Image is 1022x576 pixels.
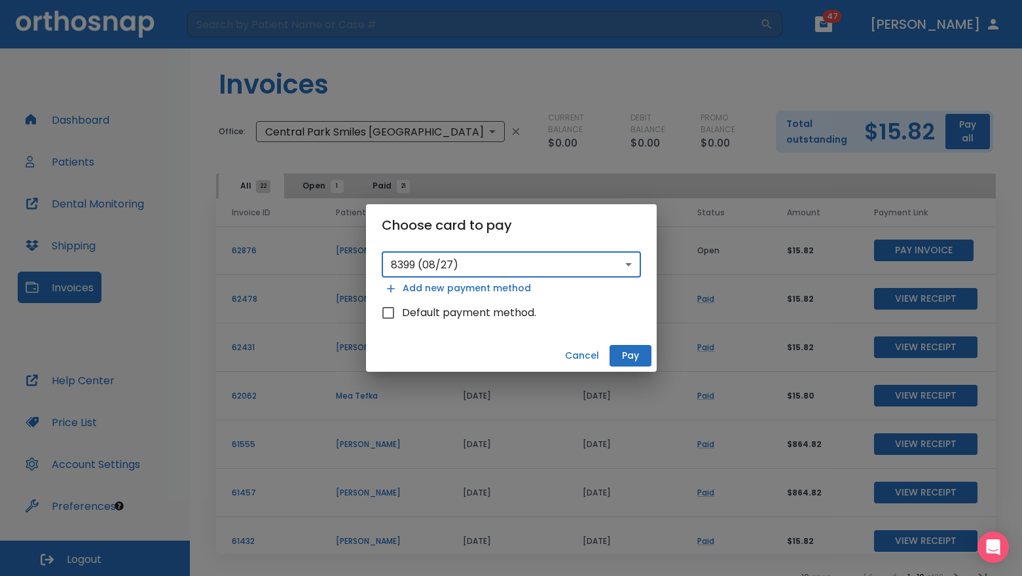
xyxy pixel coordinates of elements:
[366,204,657,246] h2: Choose card to pay
[610,345,651,367] button: Pay
[382,251,641,278] div: 8399 (08/27)
[402,305,536,321] span: Default payment method.
[977,531,1009,563] div: Open Intercom Messenger
[382,278,536,299] button: Add new payment method
[560,345,604,367] button: Cancel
